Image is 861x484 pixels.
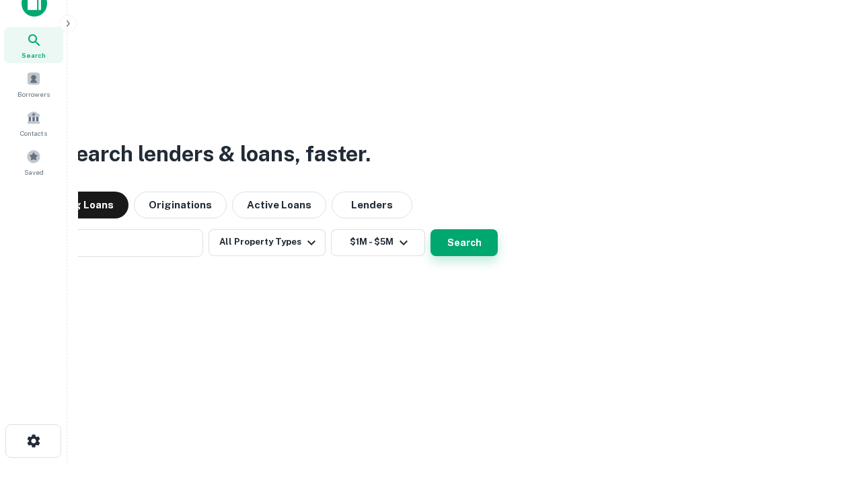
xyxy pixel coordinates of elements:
[24,167,44,177] span: Saved
[232,192,326,218] button: Active Loans
[4,27,63,63] a: Search
[17,89,50,99] span: Borrowers
[430,229,498,256] button: Search
[794,376,861,441] iframe: Chat Widget
[209,229,326,256] button: All Property Types
[61,138,371,170] h3: Search lenders & loans, faster.
[332,192,412,218] button: Lenders
[134,192,227,218] button: Originations
[22,50,46,61] span: Search
[4,144,63,180] a: Saved
[4,66,63,102] a: Borrowers
[20,128,47,138] span: Contacts
[4,105,63,141] a: Contacts
[331,229,425,256] button: $1M - $5M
